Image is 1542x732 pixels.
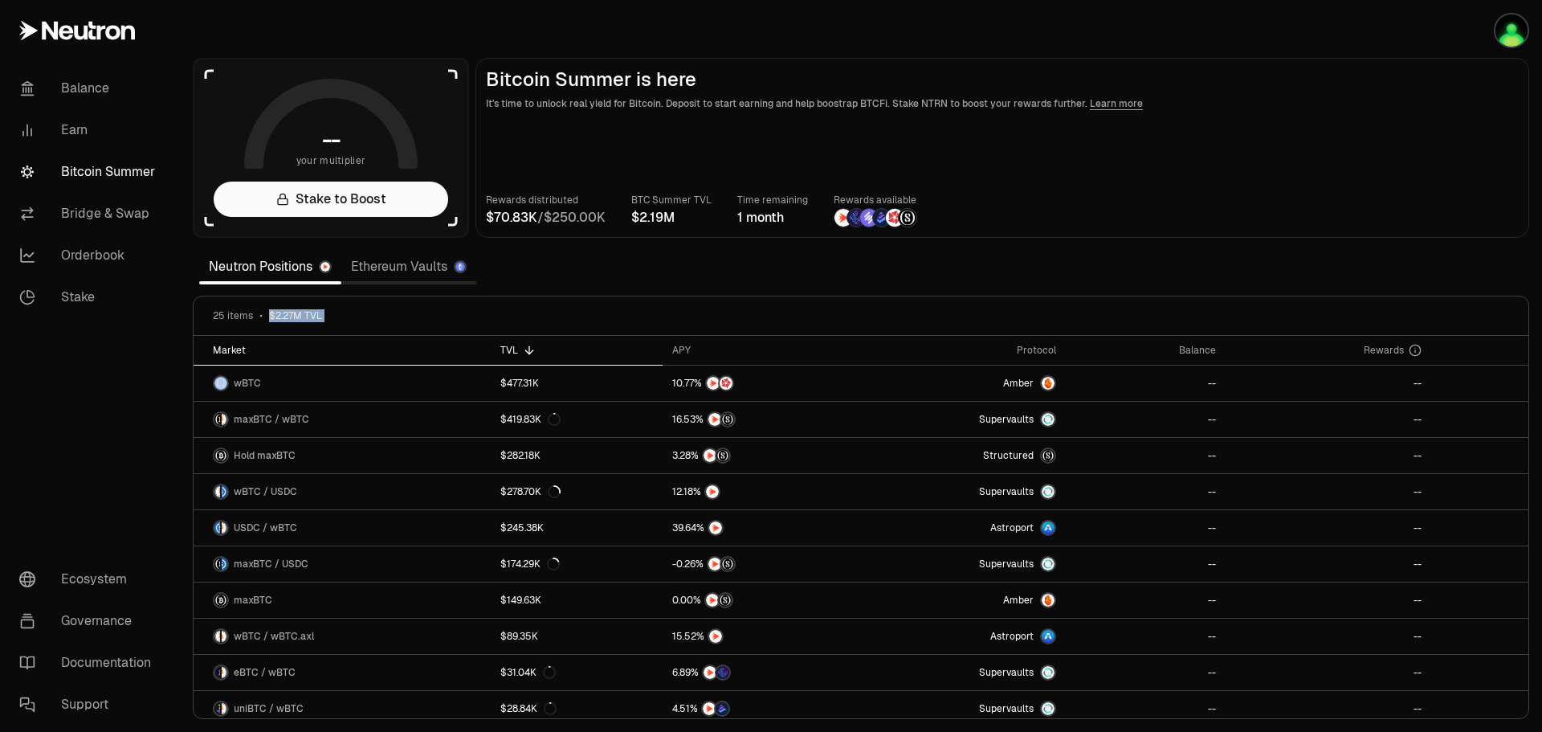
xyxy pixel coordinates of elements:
[663,655,857,690] a: NTRNEtherFi Points
[1042,594,1055,607] img: Amber
[1226,619,1430,654] a: --
[234,702,304,715] span: uniBTC / wBTC
[858,474,1067,509] a: SupervaultsSupervaults
[867,344,1057,357] div: Protocol
[708,413,721,426] img: NTRN
[500,666,556,679] div: $31.04K
[214,521,220,534] img: USDC Logo
[486,208,606,227] div: /
[491,402,663,437] a: $419.83K
[720,377,732,390] img: Mars Fragments
[663,402,857,437] a: NTRNStructured Points
[500,344,653,357] div: TVL
[1090,97,1143,110] a: Learn more
[719,594,732,607] img: Structured Points
[491,691,663,726] a: $28.84K
[899,209,916,227] img: Structured Points
[6,109,173,151] a: Earn
[322,127,341,153] h1: --
[858,438,1067,473] a: StructuredmaxBTC
[1042,377,1055,390] img: Amber
[672,665,847,681] button: NTRNEtherFi Points
[721,413,734,426] img: Structured Points
[6,558,173,600] a: Ecosystem
[234,377,261,390] span: wBTC
[672,484,847,500] button: NTRN
[1066,402,1226,437] a: --
[1066,655,1226,690] a: --
[6,67,173,109] a: Balance
[194,655,491,690] a: eBTC LogowBTC LogoeBTC / wBTC
[234,521,297,534] span: USDC / wBTC
[194,619,491,654] a: wBTC LogowBTC.axl LogowBTC / wBTC.axl
[486,192,606,208] p: Rewards distributed
[1003,377,1034,390] span: Amber
[455,262,465,272] img: Ethereum Logo
[716,666,729,679] img: EtherFi Points
[1226,583,1430,618] a: --
[1226,438,1430,473] a: --
[663,366,857,401] a: NTRNMars Fragments
[1226,691,1430,726] a: --
[6,642,173,684] a: Documentation
[1042,666,1055,679] img: Supervaults
[6,600,173,642] a: Governance
[214,182,448,217] a: Stake to Boost
[1042,449,1055,462] img: maxBTC
[222,702,227,715] img: wBTC Logo
[1364,344,1404,357] span: Rewards
[222,413,227,426] img: wBTC Logo
[847,209,865,227] img: EtherFi Points
[979,413,1034,426] span: Supervaults
[234,485,297,498] span: wBTC / USDC
[491,510,663,546] a: $245.38K
[214,558,220,570] img: maxBTC Logo
[709,521,722,534] img: NTRN
[709,630,722,643] img: NTRN
[500,630,538,643] div: $89.35K
[6,193,173,235] a: Bridge & Swap
[858,691,1067,726] a: SupervaultsSupervaults
[1226,402,1430,437] a: --
[500,594,541,607] div: $149.63K
[222,485,227,498] img: USDC Logo
[672,411,847,427] button: NTRNStructured Points
[486,68,1519,91] h2: Bitcoin Summer is here
[1226,474,1430,509] a: --
[721,558,734,570] img: Structured Points
[716,449,729,462] img: Structured Points
[222,558,227,570] img: USDC Logo
[979,702,1034,715] span: Supervaults
[491,546,663,582] a: $174.29K
[1042,485,1055,498] img: Supervaults
[500,521,544,534] div: $245.38K
[500,485,561,498] div: $278.70K
[706,594,719,607] img: NTRN
[873,209,891,227] img: Bedrock Diamonds
[296,153,366,169] span: your multiplier
[500,558,560,570] div: $174.29K
[214,630,220,643] img: wBTC Logo
[1495,14,1528,47] img: KeplrLedger
[672,556,847,572] button: NTRNStructured Points
[1066,510,1226,546] a: --
[858,510,1067,546] a: Astroport
[486,96,1519,112] p: It's time to unlock real yield for Bitcoin. Deposit to start earning and help boostrap BTCFi. Sta...
[979,485,1034,498] span: Supervaults
[979,558,1034,570] span: Supervaults
[1226,655,1430,690] a: --
[663,438,857,473] a: NTRNStructured Points
[194,402,491,437] a: maxBTC LogowBTC LogomaxBTC / wBTC
[194,546,491,582] a: maxBTC LogoUSDC LogomaxBTC / USDC
[858,546,1067,582] a: SupervaultsSupervaults
[214,666,220,679] img: eBTC Logo
[1066,546,1226,582] a: --
[500,377,539,390] div: $477.31K
[194,691,491,726] a: uniBTC LogowBTC LogouniBTC / wBTC
[1066,474,1226,509] a: --
[983,449,1034,462] span: Structured
[222,630,227,643] img: wBTC.axl Logo
[708,558,721,570] img: NTRN
[979,666,1034,679] span: Supervaults
[672,344,847,357] div: APY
